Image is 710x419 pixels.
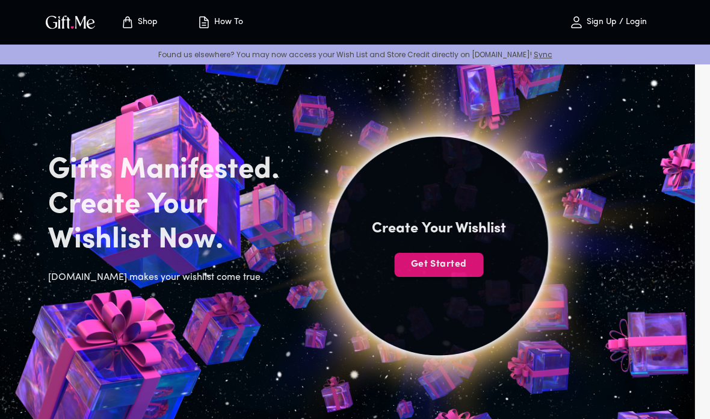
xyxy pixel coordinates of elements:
[534,49,552,60] a: Sync
[106,3,172,42] button: Store page
[394,253,483,277] button: Get Started
[48,188,298,223] h2: Create Your
[372,219,506,238] h4: Create Your Wishlist
[548,3,668,42] button: Sign Up / Login
[211,17,243,28] p: How To
[197,15,211,29] img: how-to.svg
[48,153,298,188] h2: Gifts Manifested.
[135,17,158,28] p: Shop
[43,13,97,31] img: GiftMe Logo
[42,15,99,29] button: GiftMe Logo
[10,49,700,60] p: Found us elsewhere? You may now access your Wish List and Store Credit directly on [DOMAIN_NAME]!
[394,258,483,271] span: Get Started
[187,3,253,42] button: How To
[48,223,298,258] h2: Wishlist Now.
[48,270,298,285] h6: [DOMAIN_NAME] makes your wishlist come true.
[584,17,647,28] p: Sign Up / Login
